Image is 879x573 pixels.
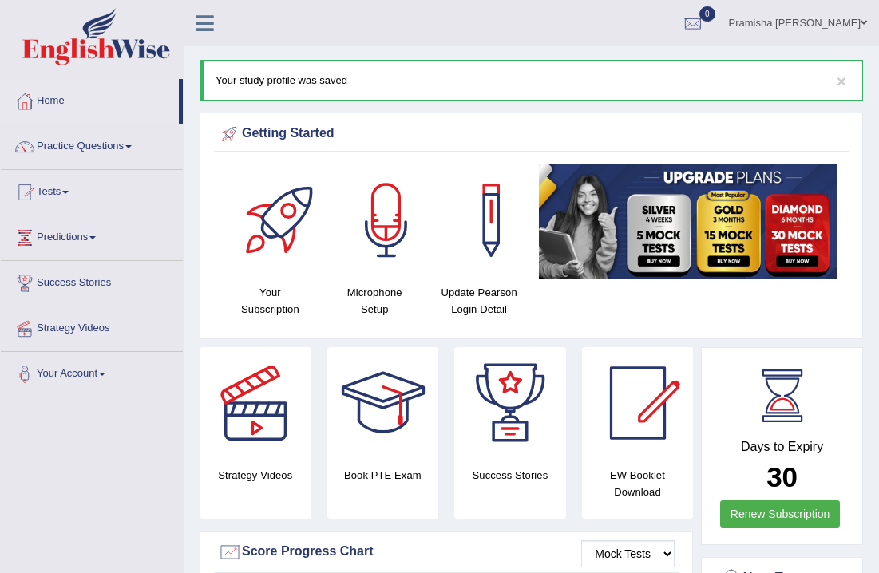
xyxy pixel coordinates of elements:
h4: Days to Expiry [719,440,845,454]
h4: Your Subscription [226,284,315,318]
a: Your Account [1,352,183,392]
a: Strategy Videos [1,306,183,346]
span: 0 [699,6,715,22]
h4: Microphone Setup [331,284,419,318]
div: Getting Started [218,122,845,146]
h4: Strategy Videos [200,467,311,484]
img: small5.jpg [539,164,837,279]
div: Your study profile was saved [200,60,863,101]
h4: Book PTE Exam [327,467,439,484]
button: × [837,73,846,89]
a: Home [1,79,179,119]
a: Predictions [1,215,183,255]
a: Renew Subscription [720,500,841,528]
div: Score Progress Chart [218,540,675,564]
h4: EW Booklet Download [582,467,694,500]
a: Tests [1,170,183,210]
h4: Update Pearson Login Detail [435,284,524,318]
a: Practice Questions [1,124,183,164]
h4: Success Stories [454,467,566,484]
b: 30 [766,461,798,492]
a: Success Stories [1,261,183,301]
